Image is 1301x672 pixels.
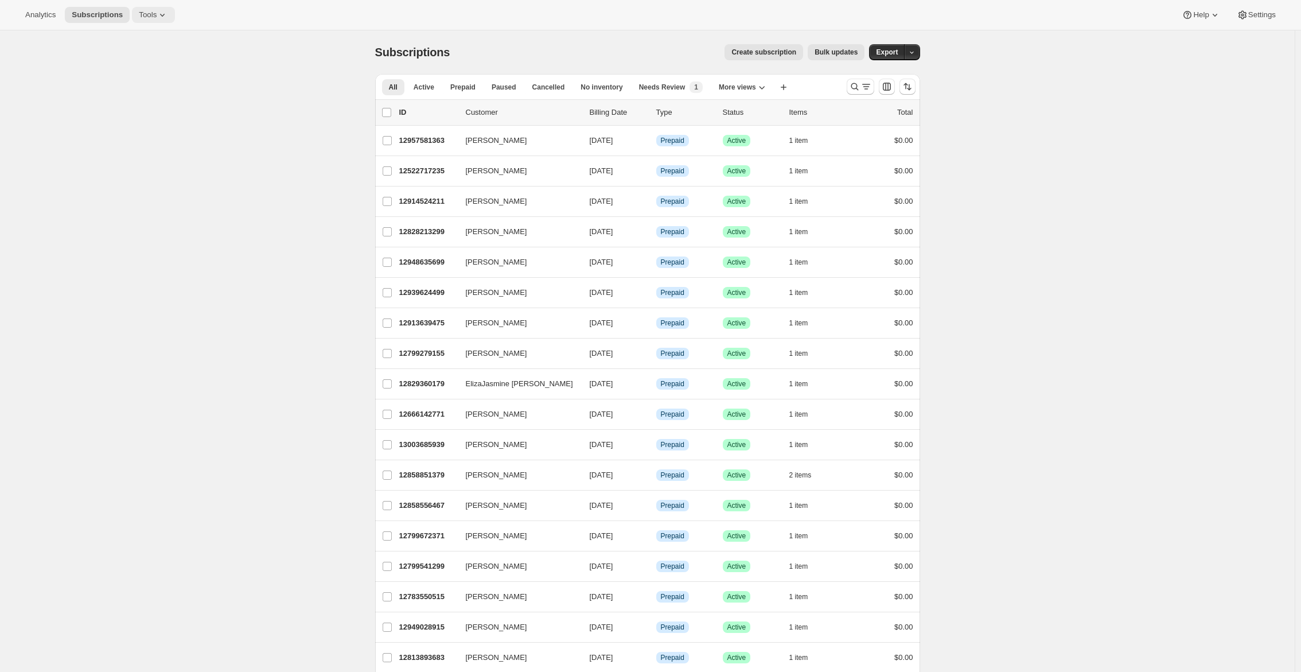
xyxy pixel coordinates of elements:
span: $0.00 [894,318,913,327]
button: 1 item [789,163,821,179]
div: 12828213299[PERSON_NAME][DATE]InfoPrepaidSuccessActive1 item$0.00 [399,224,913,240]
p: 12799672371 [399,530,457,542]
button: 1 item [789,558,821,574]
span: Prepaid [661,471,684,480]
button: [PERSON_NAME] [459,527,574,545]
span: 1 item [789,410,808,419]
span: Active [727,227,746,236]
span: Active [727,197,746,206]
span: [PERSON_NAME] [466,226,527,238]
div: 12666142771[PERSON_NAME][DATE]InfoPrepaidSuccessActive1 item$0.00 [399,406,913,422]
div: 12813893683[PERSON_NAME][DATE]InfoPrepaidSuccessActive1 item$0.00 [399,650,913,666]
button: 1 item [789,285,821,301]
p: 12858556467 [399,500,457,511]
span: [DATE] [590,379,613,388]
p: 12913639475 [399,317,457,329]
span: Needs Review [639,83,685,92]
span: Prepaid [661,379,684,389]
button: [PERSON_NAME] [459,618,574,636]
span: [PERSON_NAME] [466,409,527,420]
button: 1 item [789,619,821,635]
span: Subscriptions [72,10,123,20]
span: ElizaJasmine [PERSON_NAME] [466,378,573,390]
span: Active [727,379,746,389]
span: More views [719,83,756,92]
span: Subscriptions [375,46,450,59]
div: IDCustomerBilling DateTypeStatusItemsTotal [399,107,913,118]
p: ID [399,107,457,118]
span: Prepaid [661,623,684,632]
span: 1 item [789,592,808,601]
button: [PERSON_NAME] [459,314,574,332]
span: [DATE] [590,318,613,327]
span: 1 item [789,501,808,510]
button: 1 item [789,254,821,270]
span: $0.00 [894,531,913,540]
p: 12957581363 [399,135,457,146]
span: [PERSON_NAME] [466,196,527,207]
button: 1 item [789,528,821,544]
span: [DATE] [590,471,613,479]
span: Prepaid [661,592,684,601]
span: $0.00 [894,227,913,236]
span: Prepaid [661,531,684,541]
span: Prepaid [661,197,684,206]
span: 1 item [789,531,808,541]
span: Active [727,136,746,145]
span: All [389,83,398,92]
div: 12858851379[PERSON_NAME][DATE]InfoPrepaidSuccessActive2 items$0.00 [399,467,913,483]
button: 2 items [789,467,824,483]
span: 1 item [789,379,808,389]
span: $0.00 [894,501,913,510]
span: [DATE] [590,166,613,175]
span: [DATE] [590,227,613,236]
span: $0.00 [894,166,913,175]
p: Customer [466,107,581,118]
span: 1 item [789,258,808,267]
span: [PERSON_NAME] [466,469,527,481]
span: [PERSON_NAME] [466,591,527,603]
p: 12914524211 [399,196,457,207]
span: 2 items [789,471,812,480]
div: 12829360179ElizaJasmine [PERSON_NAME][DATE]InfoPrepaidSuccessActive1 item$0.00 [399,376,913,392]
button: [PERSON_NAME] [459,405,574,424]
span: Prepaid [661,410,684,419]
span: 1 item [789,288,808,297]
div: 12799541299[PERSON_NAME][DATE]InfoPrepaidSuccessActive1 item$0.00 [399,558,913,574]
button: Subscriptions [65,7,130,23]
span: Help [1193,10,1209,20]
div: 12957581363[PERSON_NAME][DATE]InfoPrepaidSuccessActive1 item$0.00 [399,133,913,149]
span: [DATE] [590,258,613,266]
button: ElizaJasmine [PERSON_NAME] [459,375,574,393]
span: [DATE] [590,562,613,570]
span: Active [727,440,746,449]
span: [DATE] [590,136,613,145]
span: [DATE] [590,592,613,601]
button: Tools [132,7,175,23]
button: [PERSON_NAME] [459,466,574,484]
span: [PERSON_NAME] [466,257,527,268]
button: [PERSON_NAME] [459,162,574,180]
div: 12799672371[PERSON_NAME][DATE]InfoPrepaidSuccessActive1 item$0.00 [399,528,913,544]
span: [PERSON_NAME] [466,287,527,298]
div: 13003685939[PERSON_NAME][DATE]InfoPrepaidSuccessActive1 item$0.00 [399,437,913,453]
span: Active [727,410,746,419]
div: 12858556467[PERSON_NAME][DATE]InfoPrepaidSuccessActive1 item$0.00 [399,498,913,514]
button: Sort the results [899,79,916,95]
div: Type [656,107,714,118]
span: [DATE] [590,288,613,297]
span: [DATE] [590,410,613,418]
span: Tools [139,10,157,20]
span: 1 item [789,318,808,328]
span: Active [727,471,746,480]
div: 12522717235[PERSON_NAME][DATE]InfoPrepaidSuccessActive1 item$0.00 [399,163,913,179]
button: 1 item [789,193,821,209]
span: $0.00 [894,349,913,358]
button: 1 item [789,345,821,362]
span: Prepaid [661,562,684,571]
button: 1 item [789,224,821,240]
p: 12828213299 [399,226,457,238]
span: Prepaid [661,288,684,297]
span: $0.00 [894,440,913,449]
button: [PERSON_NAME] [459,344,574,363]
